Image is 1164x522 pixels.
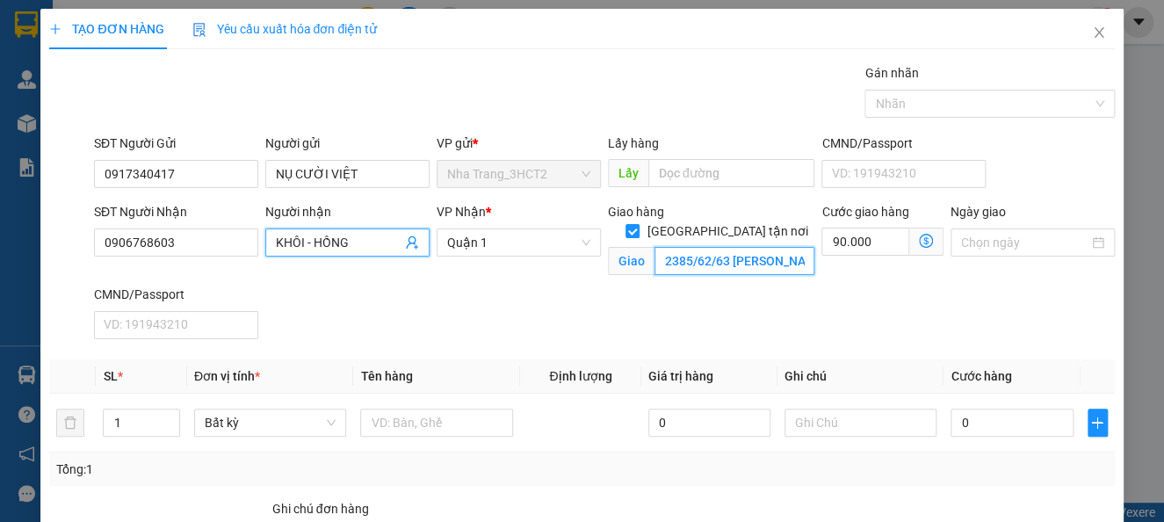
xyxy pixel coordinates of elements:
[648,159,815,187] input: Dọc đường
[49,23,61,35] span: plus
[608,205,664,219] span: Giao hàng
[1092,25,1106,40] span: close
[405,236,419,250] span: user-add
[648,409,770,437] input: 0
[94,285,258,304] div: CMND/Passport
[777,359,944,394] th: Ghi chú
[821,134,986,153] div: CMND/Passport
[360,409,513,437] input: VD: Bàn, Ghế
[192,23,206,37] img: icon
[103,369,117,383] span: SL
[1088,409,1108,437] button: plus
[437,205,486,219] span: VP Nhận
[265,134,430,153] div: Người gửi
[784,409,937,437] input: Ghi Chú
[360,369,412,383] span: Tên hàng
[821,205,908,219] label: Cước giao hàng
[447,229,590,256] span: Quận 1
[437,134,601,153] div: VP gửi
[56,409,84,437] button: delete
[148,83,242,105] li: (c) 2017
[205,410,336,436] span: Bất kỳ
[549,369,611,383] span: Định lượng
[821,228,908,256] input: Cước giao hàng
[654,247,815,275] input: Giao tận nơi
[951,369,1011,383] span: Cước hàng
[191,22,233,64] img: logo.jpg
[1088,416,1107,430] span: plus
[49,22,163,36] span: TẠO ĐƠN HÀNG
[22,113,97,227] b: Phương Nam Express
[194,369,260,383] span: Đơn vị tính
[608,159,648,187] span: Lấy
[951,205,1006,219] label: Ngày giao
[447,161,590,187] span: Nha Trang_3HCT2
[648,369,713,383] span: Giá trị hàng
[272,502,369,516] label: Ghi chú đơn hàng
[148,67,242,81] b: [DOMAIN_NAME]
[56,460,451,479] div: Tổng: 1
[94,134,258,153] div: SĐT Người Gửi
[192,22,378,36] span: Yêu cầu xuất hóa đơn điện tử
[919,234,933,248] span: dollar-circle
[608,247,654,275] span: Giao
[94,202,258,221] div: SĐT Người Nhận
[1074,9,1124,58] button: Close
[640,221,814,241] span: [GEOGRAPHIC_DATA] tận nơi
[961,233,1088,252] input: Ngày giao
[864,66,918,80] label: Gán nhãn
[265,202,430,221] div: Người nhận
[608,136,659,150] span: Lấy hàng
[108,25,174,108] b: Gửi khách hàng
